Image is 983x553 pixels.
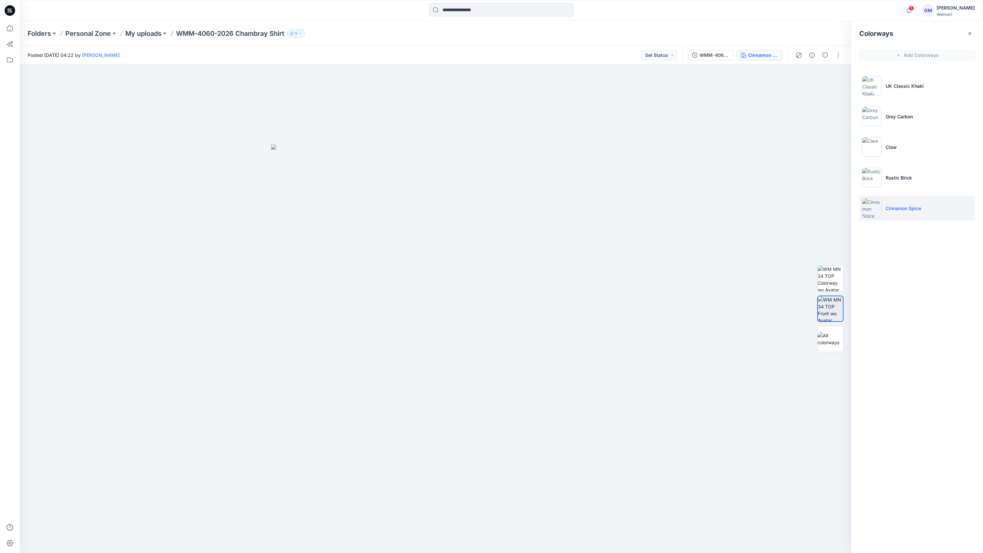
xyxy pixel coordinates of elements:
img: All colorways [818,332,843,346]
p: Claw [886,144,897,151]
img: Rustic Brick [862,168,882,187]
p: Cinnamon Spice [886,205,921,212]
button: Cinnamon Spice [737,50,783,60]
div: WMM-4060-2026 Chambray Shirt_Full Colorway [699,52,730,59]
a: Personal Zone [65,29,111,38]
a: Folders [28,29,51,38]
p: Grey Carbon [886,113,913,120]
button: 1 [287,29,305,38]
span: Posted [DATE] 04:22 by [28,52,120,59]
img: Cinnamon Spice [862,198,882,218]
img: Grey Carbon [862,107,882,126]
button: Details [807,50,817,60]
div: Walmart [937,12,975,17]
p: UK Classic Khaki [886,83,924,89]
img: eyJhbGciOiJIUzI1NiIsImtpZCI6IjAiLCJzbHQiOiJzZXMiLCJ0eXAiOiJKV1QifQ.eyJkYXRhIjp7InR5cGUiOiJzdG9yYW... [271,144,600,553]
div: GM [922,5,934,16]
div: Cinnamon Spice [748,52,778,59]
img: WM MN 34 TOP Front wo Avatar [818,296,843,321]
a: [PERSON_NAME] [82,52,120,58]
p: 1 [295,30,297,37]
button: WMM-4060-2026 Chambray Shirt_Full Colorway [688,50,734,60]
a: My uploads [125,29,162,38]
p: Rustic Brick [886,174,912,181]
div: [PERSON_NAME] [937,4,975,12]
h2: Colorways [859,30,893,37]
span: 1 [909,6,914,11]
img: WM MN 34 TOP Colorway wo Avatar [818,266,843,291]
p: WMM-4060-2026 Chambray Shirt [176,29,284,38]
img: UK Classic Khaki [862,76,882,96]
img: Claw [862,137,882,157]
